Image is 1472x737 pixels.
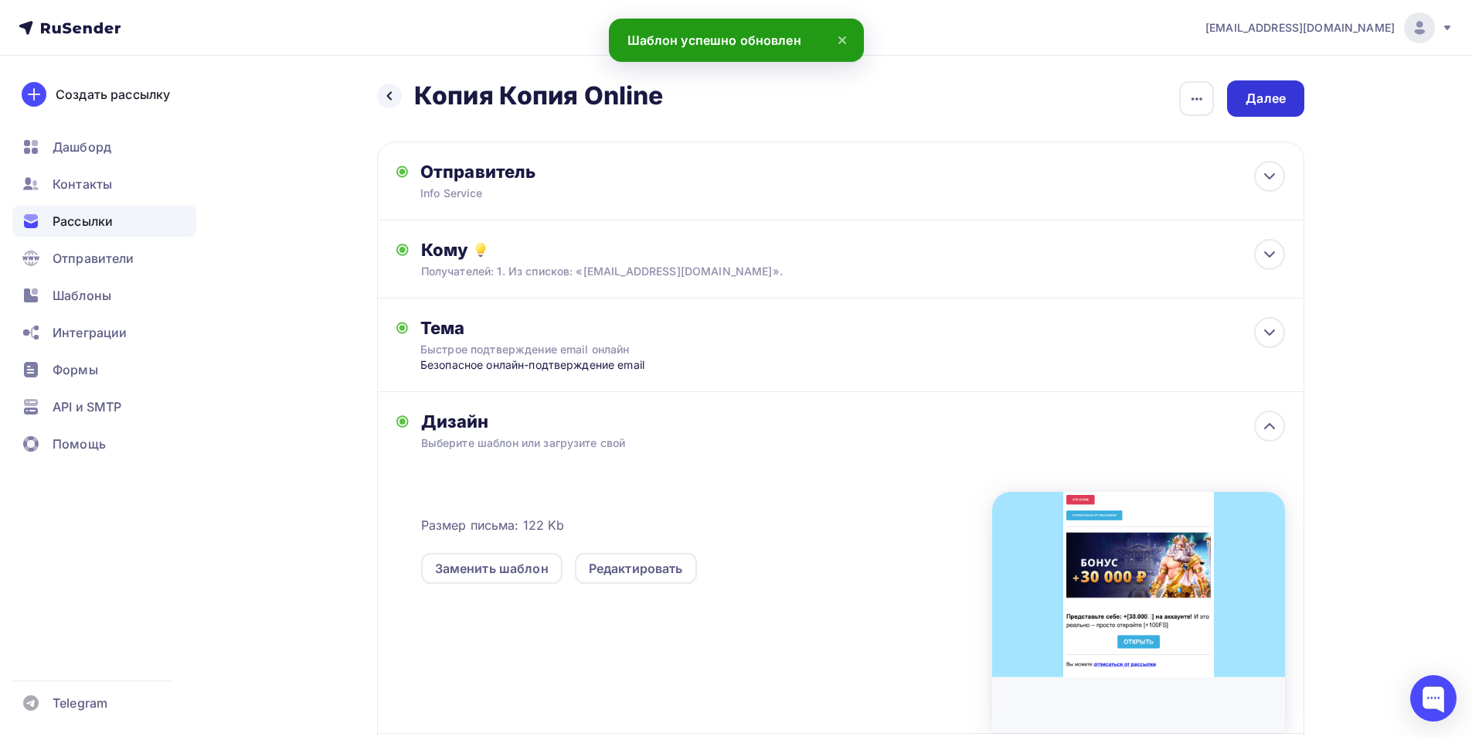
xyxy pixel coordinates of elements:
[12,169,196,200] a: Контакты
[53,286,111,305] span: Шаблоны
[1246,90,1286,107] div: Далее
[53,323,127,342] span: Интеграции
[414,80,664,111] h2: Копия Копия Online
[420,186,722,201] div: Info Service
[12,206,196,237] a: Рассылки
[435,559,549,578] div: Заменить шаблон
[53,694,107,712] span: Telegram
[53,435,106,453] span: Помощь
[12,243,196,274] a: Отправители
[1205,20,1395,36] span: [EMAIL_ADDRESS][DOMAIN_NAME]
[420,317,726,339] div: Тема
[421,239,1285,261] div: Кому
[53,398,121,416] span: API и SMTP
[421,435,1199,451] div: Выберите шаблон или загрузите свой
[420,161,755,183] div: Отправитель
[56,85,170,104] div: Создать рассылку
[12,280,196,311] a: Шаблоны
[53,175,112,193] span: Контакты
[420,342,695,357] div: Быстрое подтверждение email онлайн
[1205,12,1453,43] a: [EMAIL_ADDRESS][DOMAIN_NAME]
[53,249,134,268] span: Отправители
[421,411,1285,432] div: Дизайн
[12,354,196,385] a: Формы
[53,138,111,156] span: Дашборд
[53,360,98,379] span: Формы
[420,357,726,373] div: Безопасное онлайн-подтверждение email
[421,516,565,534] span: Размер письма: 122 Kb
[589,559,683,578] div: Редактировать
[421,264,1199,279] div: Получателей: 1. Из списков: «[EMAIL_ADDRESS][DOMAIN_NAME]».
[12,131,196,162] a: Дашборд
[53,212,113,230] span: Рассылки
